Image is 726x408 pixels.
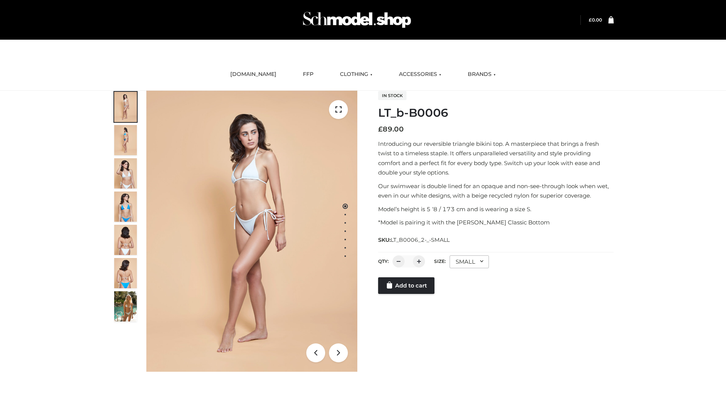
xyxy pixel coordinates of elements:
img: Schmodel Admin 964 [300,5,414,35]
span: SKU: [378,235,450,244]
a: ACCESSORIES [393,66,447,83]
span: £ [589,17,592,23]
label: Size: [434,258,446,264]
bdi: 0.00 [589,17,602,23]
label: QTY: [378,258,389,264]
div: SMALL [450,255,489,268]
img: ArielClassicBikiniTop_CloudNine_AzureSky_OW114ECO_8-scaled.jpg [114,258,137,288]
a: FFP [297,66,319,83]
p: Model’s height is 5 ‘8 / 173 cm and is wearing a size S. [378,204,614,214]
span: LT_B0006_2-_-SMALL [391,236,450,243]
img: Arieltop_CloudNine_AzureSky2.jpg [114,291,137,321]
a: Add to cart [378,277,434,294]
span: £ [378,125,383,133]
p: Our swimwear is double lined for an opaque and non-see-through look when wet, even in our white d... [378,181,614,201]
a: £0.00 [589,17,602,23]
img: ArielClassicBikiniTop_CloudNine_AzureSky_OW114ECO_1 [146,91,357,372]
bdi: 89.00 [378,125,404,133]
img: ArielClassicBikiniTop_CloudNine_AzureSky_OW114ECO_7-scaled.jpg [114,225,137,255]
h1: LT_b-B0006 [378,106,614,120]
img: ArielClassicBikiniTop_CloudNine_AzureSky_OW114ECO_4-scaled.jpg [114,192,137,222]
p: Introducing our reversible triangle bikini top. A masterpiece that brings a fresh twist to a time... [378,139,614,178]
img: ArielClassicBikiniTop_CloudNine_AzureSky_OW114ECO_3-scaled.jpg [114,158,137,189]
a: CLOTHING [334,66,378,83]
a: BRANDS [462,66,501,83]
p: *Model is pairing it with the [PERSON_NAME] Classic Bottom [378,218,614,227]
a: [DOMAIN_NAME] [225,66,282,83]
img: ArielClassicBikiniTop_CloudNine_AzureSky_OW114ECO_1-scaled.jpg [114,92,137,122]
img: ArielClassicBikiniTop_CloudNine_AzureSky_OW114ECO_2-scaled.jpg [114,125,137,155]
span: In stock [378,91,406,100]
